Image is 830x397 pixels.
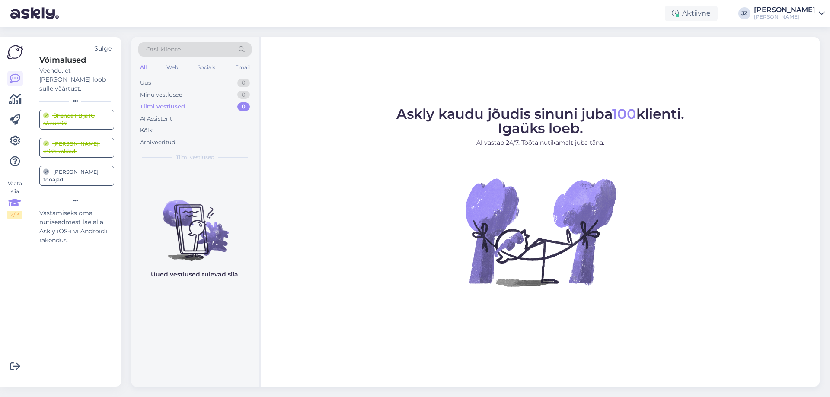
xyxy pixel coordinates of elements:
div: Arhiveeritud [140,138,176,147]
p: AI vastab 24/7. Tööta nutikamalt juba täna. [396,138,684,147]
div: Web [165,62,180,73]
a: [PERSON_NAME], mida valdad. [39,138,114,158]
span: Otsi kliente [146,45,181,54]
div: JZ [738,7,750,19]
div: Email [233,62,252,73]
div: Võimalused [39,54,114,66]
div: Sulge [94,44,112,53]
div: [PERSON_NAME] [754,6,815,13]
div: [PERSON_NAME] tööajad. [43,168,110,184]
p: Uued vestlused tulevad siia. [151,270,239,279]
span: 100 [612,105,636,122]
a: Ühenda FB ja IG sõnumid [39,110,114,130]
img: No chats [131,184,259,262]
div: Minu vestlused [140,91,183,99]
a: [PERSON_NAME][PERSON_NAME] [754,6,825,20]
span: Askly kaudu jõudis sinuni juba klienti. Igaüks loeb. [396,105,684,137]
div: Tiimi vestlused [140,102,185,111]
div: [PERSON_NAME] [754,13,815,20]
a: [PERSON_NAME] tööajad. [39,166,114,186]
div: 0 [237,102,250,111]
div: Vastamiseks oma nutiseadmest lae alla Askly iOS-i vi Android’i rakendus. [39,209,114,245]
div: Vaata siia [7,180,22,219]
div: [PERSON_NAME], mida valdad. [43,140,110,156]
div: 0 [237,79,250,87]
div: All [138,62,148,73]
div: Uus [140,79,151,87]
img: No Chat active [463,154,618,310]
div: AI Assistent [140,114,172,123]
div: Kõik [140,126,153,135]
div: Ühenda FB ja IG sõnumid [43,112,110,127]
img: Askly Logo [7,44,23,60]
div: 2 / 3 [7,211,22,219]
span: Tiimi vestlused [176,153,214,161]
div: Socials [196,62,217,73]
div: Aktiivne [665,6,718,21]
div: Veendu, et [PERSON_NAME] loob sulle väärtust. [39,66,114,93]
div: 0 [237,91,250,99]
